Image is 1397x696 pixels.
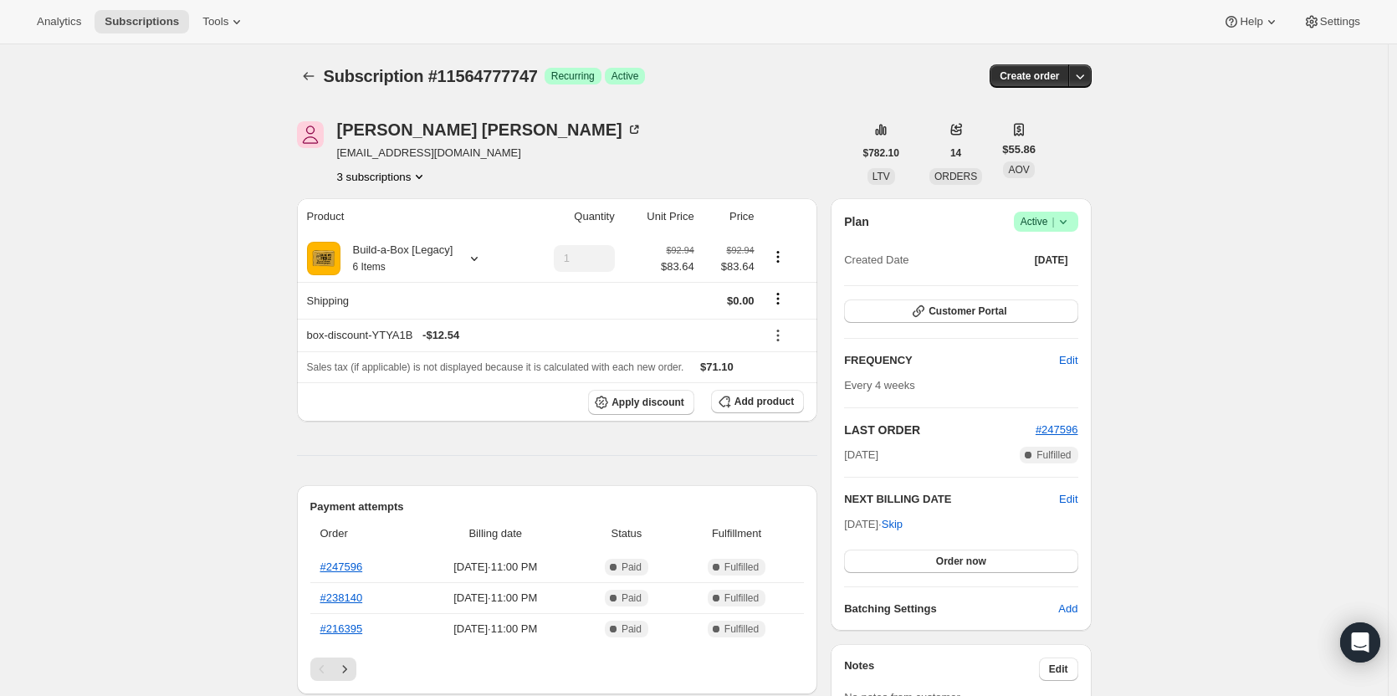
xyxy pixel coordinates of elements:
button: [DATE] [1025,248,1078,272]
a: #216395 [320,622,363,635]
span: Tools [202,15,228,28]
span: Create order [1000,69,1059,83]
button: Next [333,658,356,681]
small: 6 Items [353,261,386,273]
button: Settings [1293,10,1370,33]
span: Subscription #11564777747 [324,67,538,85]
span: Add product [734,395,794,408]
span: Fulfilled [724,622,759,636]
a: #247596 [1036,423,1078,436]
span: Billing date [417,525,575,542]
h2: Payment attempts [310,499,805,515]
th: Price [699,198,760,235]
th: Unit Price [620,198,699,235]
span: Fulfilled [724,560,759,574]
button: Order now [844,550,1077,573]
button: $782.10 [853,141,909,165]
th: Order [310,515,412,552]
span: [DATE] · 11:00 PM [417,621,575,637]
span: $782.10 [863,146,899,160]
small: $92.94 [667,245,694,255]
button: Shipping actions [765,289,791,308]
span: Active [1021,213,1072,230]
span: Apply discount [612,396,684,409]
span: $83.64 [704,258,755,275]
span: [EMAIL_ADDRESS][DOMAIN_NAME] [337,145,642,161]
a: #247596 [320,560,363,573]
span: $55.86 [1002,141,1036,158]
span: Help [1240,15,1262,28]
span: AOV [1008,164,1029,176]
div: box-discount-YTYA1B [307,327,755,344]
div: [PERSON_NAME] [PERSON_NAME] [337,121,642,138]
span: Paid [622,560,642,574]
span: ORDERS [934,171,977,182]
span: Subscriptions [105,15,179,28]
span: Order now [936,555,986,568]
a: #238140 [320,591,363,604]
h6: Batching Settings [844,601,1058,617]
span: 14 [950,146,961,160]
th: Shipping [297,282,521,319]
button: Help [1213,10,1289,33]
span: Active [612,69,639,83]
span: Edit [1059,352,1077,369]
span: Recurring [551,69,595,83]
span: Add [1058,601,1077,617]
span: Status [584,525,669,542]
img: product img [307,242,340,275]
h2: LAST ORDER [844,422,1036,438]
button: Add product [711,390,804,413]
button: Create order [990,64,1069,88]
button: Apply discount [588,390,694,415]
small: $92.94 [726,245,754,255]
span: Fulfilled [724,591,759,605]
span: Settings [1320,15,1360,28]
span: Paid [622,622,642,636]
span: - $12.54 [422,327,459,344]
h2: NEXT BILLING DATE [844,491,1059,508]
span: Sales tax (if applicable) is not displayed because it is calculated with each new order. [307,361,684,373]
span: Customer Portal [929,304,1006,318]
span: Fulfilled [1036,448,1071,462]
th: Product [297,198,521,235]
div: Open Intercom Messenger [1340,622,1380,663]
h3: Notes [844,658,1039,681]
button: Analytics [27,10,91,33]
span: $0.00 [727,294,755,307]
button: Tools [192,10,255,33]
button: 14 [940,141,971,165]
span: [DATE] · 11:00 PM [417,559,575,576]
span: Every 4 weeks [844,379,915,391]
nav: Pagination [310,658,805,681]
span: John Carson [297,121,324,148]
th: Quantity [521,198,620,235]
button: Edit [1039,658,1078,681]
button: Product actions [765,248,791,266]
button: #247596 [1036,422,1078,438]
span: [DATE] [844,447,878,463]
button: Edit [1049,347,1087,374]
span: Paid [622,591,642,605]
span: Created Date [844,252,908,269]
span: $83.64 [661,258,694,275]
span: | [1052,215,1054,228]
button: Product actions [337,168,428,185]
div: Build-a-Box [Legacy] [340,242,453,275]
span: [DATE] · [844,518,903,530]
button: Customer Portal [844,299,1077,323]
span: $71.10 [700,361,734,373]
h2: Plan [844,213,869,230]
span: Skip [882,516,903,533]
button: Edit [1059,491,1077,508]
span: Analytics [37,15,81,28]
span: LTV [872,171,890,182]
span: [DATE] · 11:00 PM [417,590,575,606]
span: Fulfillment [679,525,794,542]
span: Edit [1049,663,1068,676]
h2: FREQUENCY [844,352,1059,369]
button: Subscriptions [95,10,189,33]
button: Subscriptions [297,64,320,88]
